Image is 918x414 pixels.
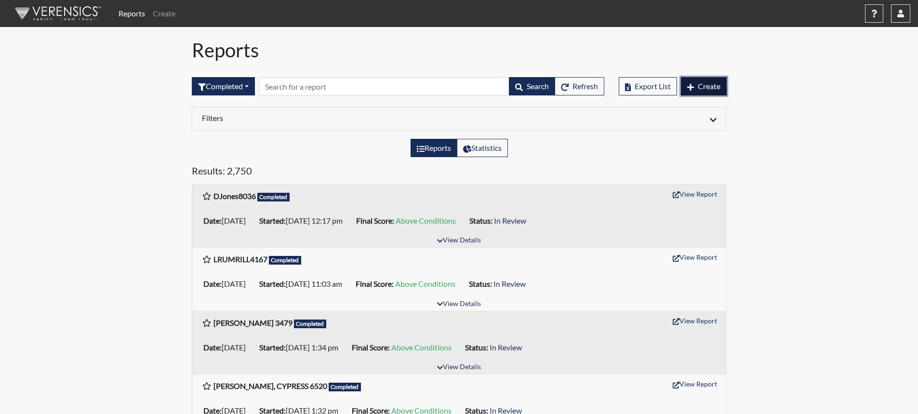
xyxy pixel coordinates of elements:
b: LRUMRILL4167 [213,254,267,264]
li: [DATE] [200,340,255,355]
b: Date: [203,216,222,225]
button: Search [509,77,555,95]
li: [DATE] [200,276,255,292]
button: View Report [668,187,721,201]
b: [PERSON_NAME] 3479 [213,318,293,327]
div: Filter by interview status [192,77,255,95]
button: View Report [668,250,721,265]
b: DJones8036 [213,191,256,200]
b: Final Score: [352,343,390,352]
li: [DATE] [200,213,255,228]
button: Export List [619,77,677,95]
input: Search by Registration ID, Interview Number, or Investigation Name. [259,77,509,95]
label: View statistics about completed interviews [457,139,508,157]
b: Final Score: [356,279,394,288]
h6: Filters [202,113,452,122]
b: Date: [203,279,222,288]
span: Above Conditions [395,279,455,288]
button: View Report [668,313,721,328]
span: Above Conditions [391,343,452,352]
h5: Results: 2,750 [192,165,727,180]
b: Status: [465,343,488,352]
a: Reports [115,4,149,23]
span: Completed [269,256,302,265]
button: View Details [433,298,485,311]
span: Refresh [572,81,598,91]
b: Started: [259,343,286,352]
li: [DATE] 1:34 pm [255,340,348,355]
b: Status: [469,279,492,288]
b: Started: [259,216,286,225]
span: Completed [329,383,361,391]
button: Refresh [555,77,604,95]
b: [PERSON_NAME], CYPRESS 6520 [213,381,327,390]
b: Final Score: [356,216,394,225]
span: Completed [294,320,327,328]
b: Date: [203,343,222,352]
span: In Review [490,343,522,352]
b: Status: [469,216,492,225]
span: Completed [257,193,290,201]
button: View Details [433,234,485,247]
button: View Details [433,361,485,374]
span: In Review [493,279,526,288]
button: Completed [192,77,255,95]
li: [DATE] 11:03 am [255,276,352,292]
li: [DATE] 12:17 pm [255,213,352,228]
span: Search [527,81,549,91]
div: Click to expand/collapse filters [195,113,724,125]
button: View Report [668,376,721,391]
label: View the list of reports [411,139,457,157]
a: Create [149,4,179,23]
span: Create [698,81,720,91]
b: Started: [259,279,286,288]
span: Above Conditions [396,216,456,225]
h1: Reports [192,39,727,62]
button: Create [681,77,727,95]
span: Export List [635,81,671,91]
span: In Review [494,216,526,225]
